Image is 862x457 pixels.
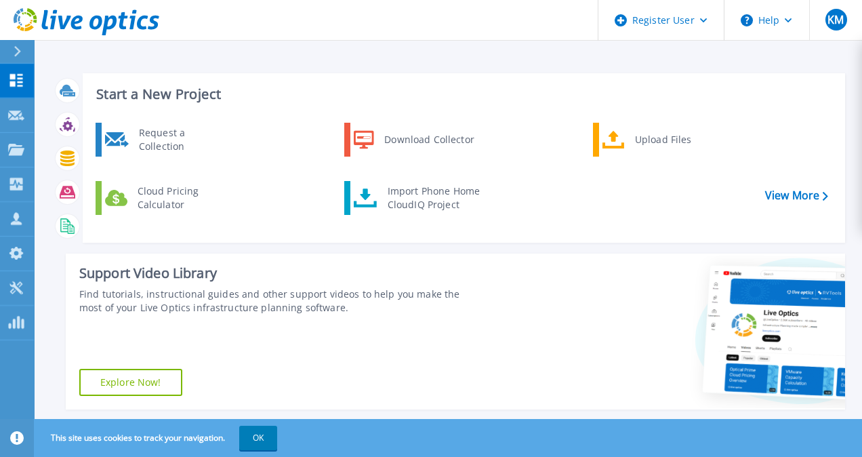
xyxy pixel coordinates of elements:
[593,123,732,157] a: Upload Files
[131,184,231,212] div: Cloud Pricing Calculator
[239,426,277,450] button: OK
[377,126,480,153] div: Download Collector
[96,87,827,102] h3: Start a New Project
[79,264,485,282] div: Support Video Library
[628,126,728,153] div: Upload Files
[96,181,234,215] a: Cloud Pricing Calculator
[344,123,483,157] a: Download Collector
[96,123,234,157] a: Request a Collection
[765,189,828,202] a: View More
[79,369,182,396] a: Explore Now!
[827,14,844,25] span: KM
[132,126,231,153] div: Request a Collection
[381,184,487,212] div: Import Phone Home CloudIQ Project
[79,287,485,315] div: Find tutorials, instructional guides and other support videos to help you make the most of your L...
[37,426,277,450] span: This site uses cookies to track your navigation.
